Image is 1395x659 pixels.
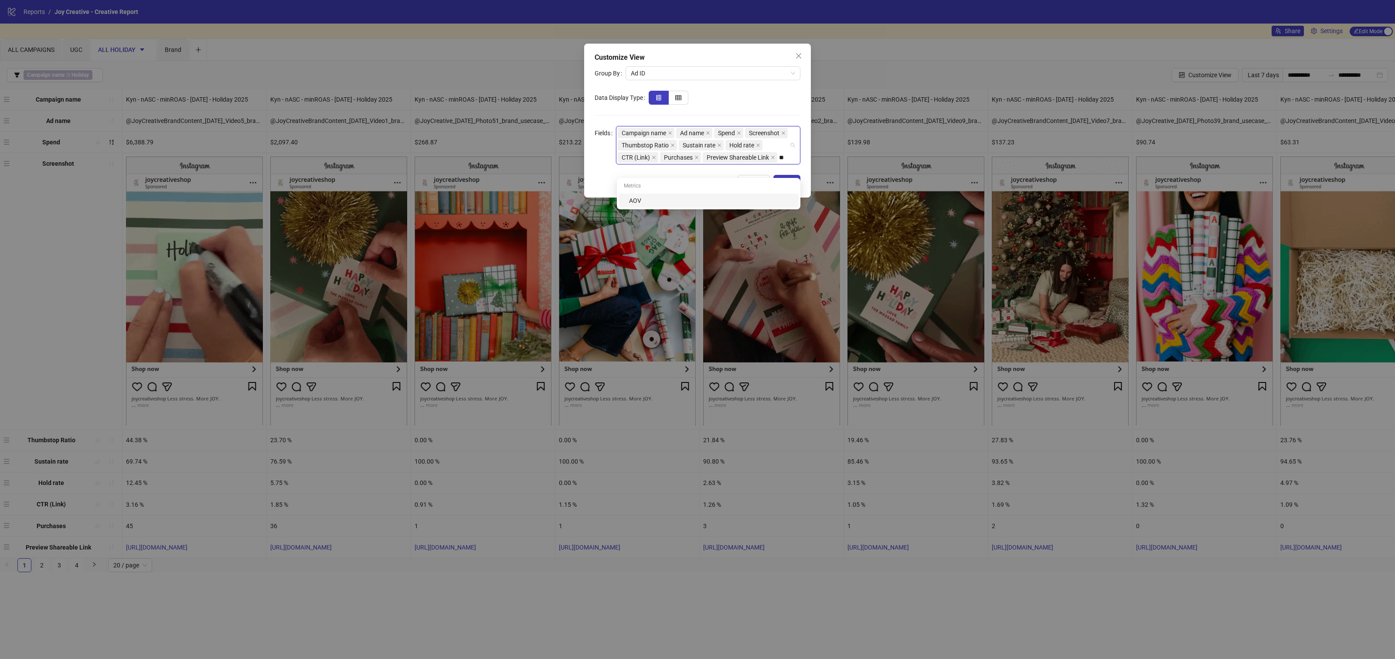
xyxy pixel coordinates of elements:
div: Customize View [595,52,800,63]
span: Thumbstop Ratio [622,140,669,150]
span: Sustain rate [683,140,715,150]
div: AOV [619,194,799,208]
span: Screenshot [745,128,788,138]
span: Campaign name [618,128,674,138]
span: Preview Shareable Link [703,152,777,163]
span: CTR (Link) [622,153,650,162]
label: Group By [595,66,626,80]
span: Preview Shareable Link [707,153,769,162]
span: Screenshot [749,128,779,138]
span: Ad name [680,128,704,138]
span: Hold rate [729,140,754,150]
span: Ad ID [631,67,795,80]
span: close [781,131,786,135]
span: close [668,131,672,135]
span: Sustain rate [679,140,724,150]
span: Hold rate [725,140,762,150]
span: close [737,131,741,135]
input: Fields [779,152,789,163]
span: CTR (Link) [618,152,658,163]
button: Save [773,175,800,189]
span: close [670,143,675,147]
label: Data Display Type [595,91,649,105]
span: close [771,155,775,160]
span: Purchases [660,152,701,163]
span: Purchases [664,153,693,162]
span: close [795,52,802,59]
span: close [756,143,760,147]
div: AOV [629,196,793,205]
span: close [717,143,721,147]
span: insert-row-left [656,95,662,101]
button: Cancel [738,175,770,189]
span: Spend [718,128,735,138]
span: close [694,155,699,160]
span: Spend [714,128,743,138]
div: metrics [619,180,799,194]
span: close [706,131,710,135]
span: close [652,155,656,160]
span: Campaign name [622,128,666,138]
span: table [675,95,681,101]
button: Close [792,49,806,63]
label: Fields [595,126,616,140]
span: Ad name [676,128,712,138]
span: Thumbstop Ratio [618,140,677,150]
